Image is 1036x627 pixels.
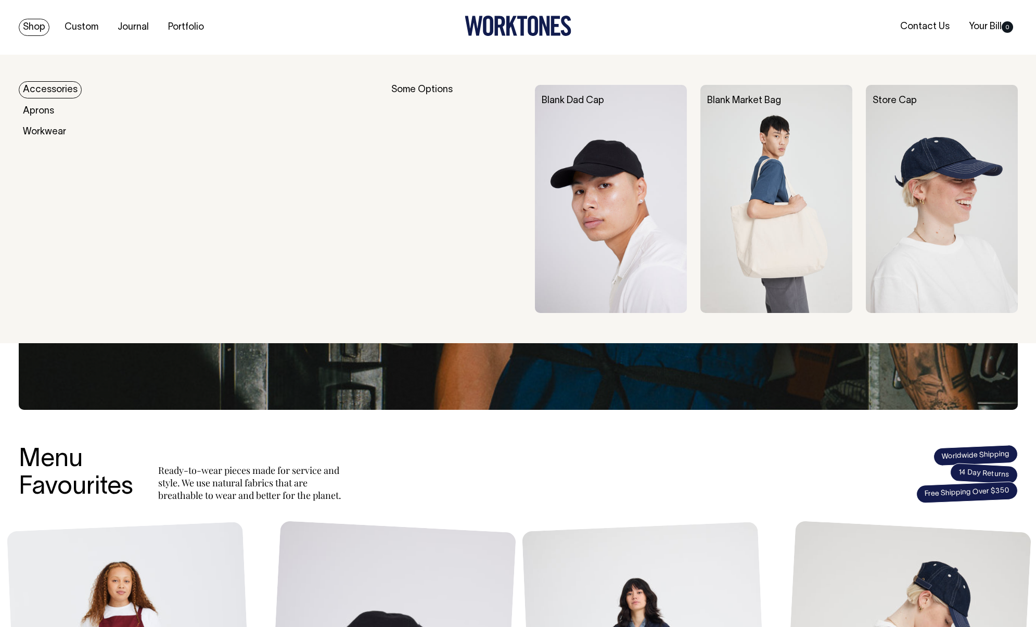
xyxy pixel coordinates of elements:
a: Store Cap [873,96,917,105]
div: Some Options [391,85,521,313]
h3: Menu Favourites [19,446,133,501]
img: Blank Dad Cap [535,85,687,313]
span: 14 Day Returns [950,463,1018,485]
a: Blank Dad Cap [542,96,604,105]
a: Aprons [19,103,58,120]
a: Workwear [19,123,70,141]
img: Store Cap [866,85,1018,313]
p: Ready-to-wear pieces made for service and style. We use natural fabrics that are breathable to we... [158,464,346,501]
a: Journal [113,19,153,36]
a: Portfolio [164,19,208,36]
a: Accessories [19,81,82,98]
span: Worldwide Shipping [933,444,1018,466]
a: Your Bill0 [965,18,1017,35]
img: Blank Market Bag [700,85,852,313]
span: Free Shipping Over $350 [916,481,1018,504]
a: Blank Market Bag [707,96,781,105]
span: 0 [1002,21,1013,33]
a: Custom [60,19,103,36]
a: Contact Us [896,18,954,35]
a: Shop [19,19,49,36]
